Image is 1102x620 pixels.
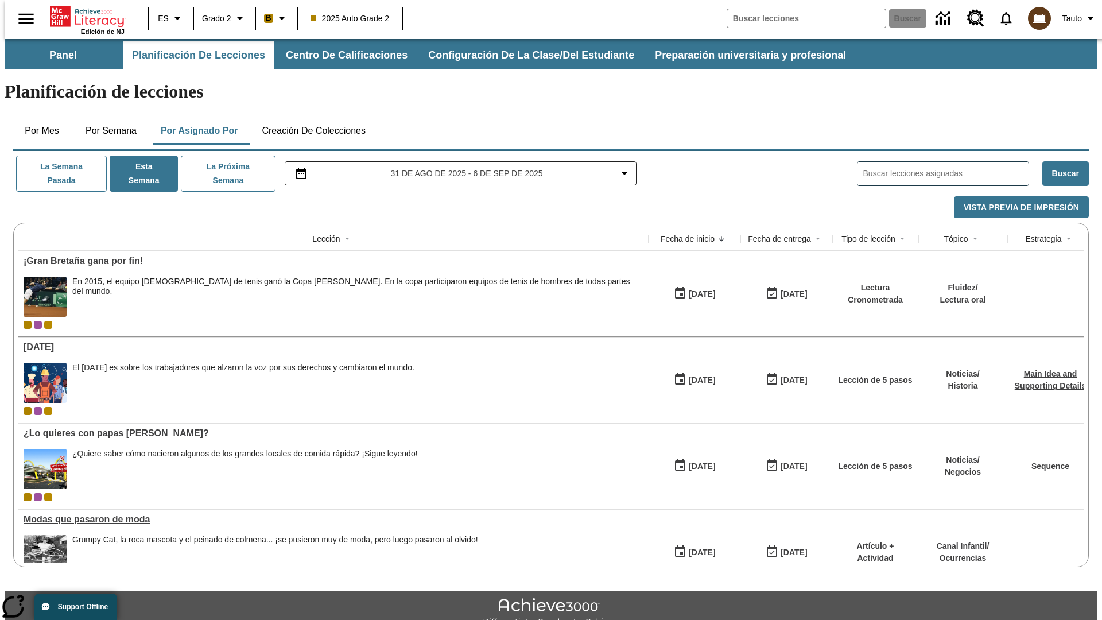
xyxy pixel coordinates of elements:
[202,13,231,25] span: Grado 2
[340,232,354,246] button: Sort
[618,166,631,180] svg: Collapse Date Range Filter
[689,545,715,560] div: [DATE]
[937,540,990,552] p: Canal Infantil /
[266,11,271,25] span: B
[34,493,42,501] div: OL 2025 Auto Grade 3
[24,321,32,329] div: Clase actual
[24,277,67,317] img: Tenista británico Andy Murray extendiendo todo su cuerpo para alcanzar una pelota durante un part...
[9,2,43,36] button: Abrir el menú lateral
[781,373,807,387] div: [DATE]
[390,168,542,180] span: 31 de ago de 2025 - 6 de sep de 2025
[50,5,125,28] a: Portada
[661,233,715,245] div: Fecha de inicio
[16,156,107,192] button: La semana pasada
[181,156,275,192] button: La próxima semana
[895,232,909,246] button: Sort
[72,363,414,403] div: El Día del Trabajo es sobre los trabajadores que alzaron la voz por sus derechos y cambiaron el m...
[1062,13,1082,25] span: Tauto
[290,166,632,180] button: Seleccione el intervalo de fechas opción del menú
[748,233,811,245] div: Fecha de entrega
[944,233,968,245] div: Tópico
[945,454,981,466] p: Noticias /
[34,321,42,329] div: OL 2025 Auto Grade 3
[5,39,1097,69] div: Subbarra de navegación
[940,294,985,306] p: Lectura oral
[24,514,643,525] a: Modas que pasaron de moda, Lecciones
[24,363,67,403] img: una pancarta con fondo azul muestra la ilustración de una fila de diferentes hombres y mujeres co...
[689,459,715,474] div: [DATE]
[946,380,979,392] p: Historia
[72,277,643,317] div: En 2015, el equipo británico de tenis ganó la Copa Davis. En la copa participaron equipos de teni...
[24,342,643,352] div: Día del Trabajo
[5,81,1097,102] h1: Planificación de lecciones
[670,541,719,563] button: 07/19/25: Primer día en que estuvo disponible la lección
[762,283,811,305] button: 09/07/25: Último día en que podrá accederse la lección
[940,282,985,294] p: Fluidez /
[838,460,912,472] p: Lección de 5 pasos
[1025,233,1061,245] div: Estrategia
[72,535,478,575] div: Grumpy Cat, la roca mascota y el peinado de colmena... ¡se pusieron muy de moda, pero luego pasar...
[841,233,895,245] div: Tipo de lección
[863,165,1029,182] input: Buscar lecciones asignadas
[44,321,52,329] div: New 2025 class
[1031,462,1069,471] a: Sequence
[5,41,856,69] div: Subbarra de navegación
[72,449,418,489] div: ¿Quiere saber cómo nacieron algunos de los grandes locales de comida rápida? ¡Sigue leyendo!
[72,449,418,459] div: ¿Quiere saber cómo nacieron algunos de los grandes locales de comida rápida? ¡Sigue leyendo!
[1058,8,1102,29] button: Perfil/Configuración
[24,428,643,439] a: ¿Lo quieres con papas fritas?, Lecciones
[646,41,855,69] button: Preparación universitaria y profesional
[72,535,478,545] div: Grumpy Cat, la roca mascota y el peinado de colmena... ¡se pusieron muy de moda, pero luego pasar...
[670,369,719,391] button: 09/01/25: Primer día en que estuvo disponible la lección
[58,603,108,611] span: Support Offline
[24,428,643,439] div: ¿Lo quieres con papas fritas?
[253,117,375,145] button: Creación de colecciones
[76,117,146,145] button: Por semana
[1021,3,1058,33] button: Escoja un nuevo avatar
[24,514,643,525] div: Modas que pasaron de moda
[689,287,715,301] div: [DATE]
[811,232,825,246] button: Sort
[13,117,71,145] button: Por mes
[762,455,811,477] button: 07/03/26: Último día en que podrá accederse la lección
[44,493,52,501] div: New 2025 class
[34,407,42,415] div: OL 2025 Auto Grade 3
[1015,369,1086,390] a: Main Idea and Supporting Details
[24,493,32,501] span: Clase actual
[123,41,274,69] button: Planificación de lecciones
[937,552,990,564] p: Ocurrencias
[689,373,715,387] div: [DATE]
[24,449,67,489] img: Uno de los primeros locales de McDonald's, con el icónico letrero rojo y los arcos amarillos.
[960,3,991,34] a: Centro de recursos, Se abrirá en una pestaña nueva.
[945,466,981,478] p: Negocios
[311,13,390,25] span: 2025 Auto Grade 2
[781,545,807,560] div: [DATE]
[72,363,414,373] div: El [DATE] es sobre los trabajadores que alzaron la voz por sus derechos y cambiaron el mundo.
[24,256,643,266] a: ¡Gran Bretaña gana por fin!, Lecciones
[197,8,251,29] button: Grado: Grado 2, Elige un grado
[1062,232,1076,246] button: Sort
[6,41,121,69] button: Panel
[781,459,807,474] div: [DATE]
[781,287,807,301] div: [DATE]
[50,4,125,35] div: Portada
[24,342,643,352] a: Día del Trabajo, Lecciones
[152,117,247,145] button: Por asignado por
[838,282,913,306] p: Lectura Cronometrada
[72,277,643,296] div: En 2015, el equipo [DEMOGRAPHIC_DATA] de tenis ganó la Copa [PERSON_NAME]. En la copa participaro...
[153,8,189,29] button: Lenguaje: ES, Selecciona un idioma
[24,407,32,415] div: Clase actual
[44,407,52,415] span: New 2025 class
[929,3,960,34] a: Centro de información
[158,13,169,25] span: ES
[968,232,982,246] button: Sort
[762,369,811,391] button: 09/07/25: Último día en que podrá accederse la lección
[715,232,728,246] button: Sort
